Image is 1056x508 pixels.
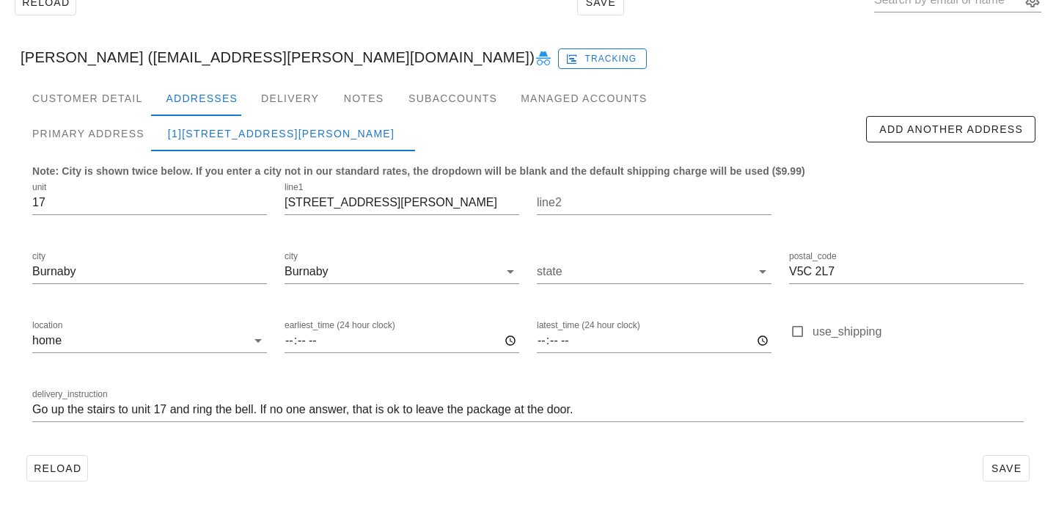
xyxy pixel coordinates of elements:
div: cityBurnaby [285,260,519,283]
label: use_shipping [813,324,1024,339]
div: [PERSON_NAME] ([EMAIL_ADDRESS][PERSON_NAME][DOMAIN_NAME]) [9,34,1047,81]
label: delivery_instruction [32,389,108,400]
label: city [285,251,298,262]
div: Subaccounts [397,81,509,116]
label: latest_time (24 hour clock) [537,320,640,331]
label: unit [32,182,46,193]
label: postal_code [789,251,837,262]
div: Burnaby [285,265,329,278]
div: Notes [331,81,397,116]
div: home [32,334,62,347]
div: state [537,260,771,283]
label: city [32,251,45,262]
div: [1][STREET_ADDRESS][PERSON_NAME] [156,116,406,151]
label: earliest_time (24 hour clock) [285,320,395,331]
div: Managed Accounts [509,81,659,116]
span: Save [989,462,1023,474]
a: Tracking [558,46,647,69]
div: Customer Detail [21,81,154,116]
div: Delivery [249,81,331,116]
div: locationhome [32,329,267,352]
b: Note: City is shown twice below. If you enter a city not in our standard rates, the dropdown will... [32,165,805,177]
label: line1 [285,182,303,193]
button: Save [983,455,1030,482]
button: Add Another Address [866,116,1035,142]
span: Add Another Address [879,123,1023,135]
button: Reload [26,455,88,482]
div: Primary Address [21,116,156,151]
span: Tracking [568,52,637,65]
label: location [32,320,62,331]
span: Reload [33,462,81,474]
div: Addresses [154,81,249,116]
button: Tracking [558,48,647,69]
